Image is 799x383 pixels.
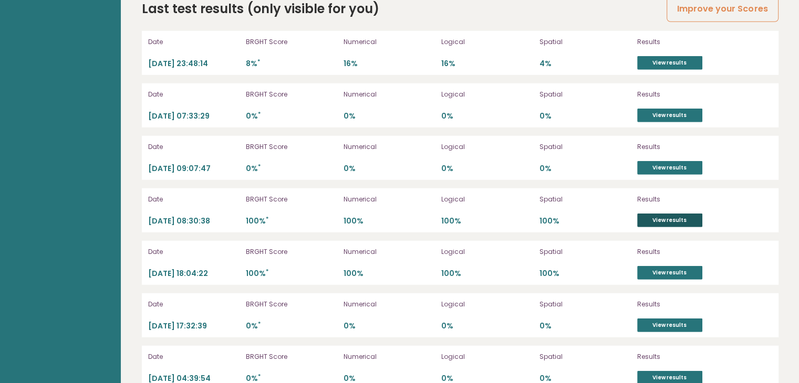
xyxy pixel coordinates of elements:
[637,142,748,152] p: Results
[539,269,631,279] p: 100%
[246,269,337,279] p: 100%
[344,352,435,361] p: Numerical
[246,111,337,121] p: 0%
[539,247,631,257] p: Spatial
[637,37,748,47] p: Results
[148,90,240,99] p: Date
[441,142,533,152] p: Logical
[246,195,337,204] p: BRGHT Score
[637,56,702,70] a: View results
[148,142,240,152] p: Date
[539,321,631,331] p: 0%
[637,195,748,204] p: Results
[246,216,337,226] p: 100%
[246,352,337,361] p: BRGHT Score
[539,37,631,47] p: Spatial
[148,216,240,226] p: [DATE] 08:30:38
[148,321,240,331] p: [DATE] 17:32:39
[148,195,240,204] p: Date
[148,37,240,47] p: Date
[539,90,631,99] p: Spatial
[344,37,435,47] p: Numerical
[344,90,435,99] p: Numerical
[344,164,435,174] p: 0%
[539,352,631,361] p: Spatial
[246,164,337,174] p: 0%
[148,269,240,279] p: [DATE] 18:04:22
[441,321,533,331] p: 0%
[344,142,435,152] p: Numerical
[539,142,631,152] p: Spatial
[441,59,533,69] p: 16%
[344,111,435,121] p: 0%
[344,216,435,226] p: 100%
[637,214,702,227] a: View results
[637,161,702,175] a: View results
[344,247,435,257] p: Numerical
[148,111,240,121] p: [DATE] 07:33:29
[539,300,631,309] p: Spatial
[148,352,240,361] p: Date
[441,164,533,174] p: 0%
[344,195,435,204] p: Numerical
[246,247,337,257] p: BRGHT Score
[637,352,748,361] p: Results
[148,247,240,257] p: Date
[637,247,748,257] p: Results
[441,37,533,47] p: Logical
[637,109,702,122] a: View results
[441,352,533,361] p: Logical
[441,247,533,257] p: Logical
[539,111,631,121] p: 0%
[344,300,435,309] p: Numerical
[148,59,240,69] p: [DATE] 23:48:14
[539,164,631,174] p: 0%
[539,216,631,226] p: 100%
[637,300,748,309] p: Results
[246,321,337,331] p: 0%
[441,90,533,99] p: Logical
[246,142,337,152] p: BRGHT Score
[539,59,631,69] p: 4%
[637,266,702,280] a: View results
[344,59,435,69] p: 16%
[246,300,337,309] p: BRGHT Score
[148,300,240,309] p: Date
[246,37,337,47] p: BRGHT Score
[539,195,631,204] p: Spatial
[441,111,533,121] p: 0%
[637,90,748,99] p: Results
[637,318,702,332] a: View results
[441,269,533,279] p: 100%
[344,269,435,279] p: 100%
[148,164,240,174] p: [DATE] 09:07:47
[246,59,337,69] p: 8%
[441,300,533,309] p: Logical
[441,195,533,204] p: Logical
[441,216,533,226] p: 100%
[246,90,337,99] p: BRGHT Score
[344,321,435,331] p: 0%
